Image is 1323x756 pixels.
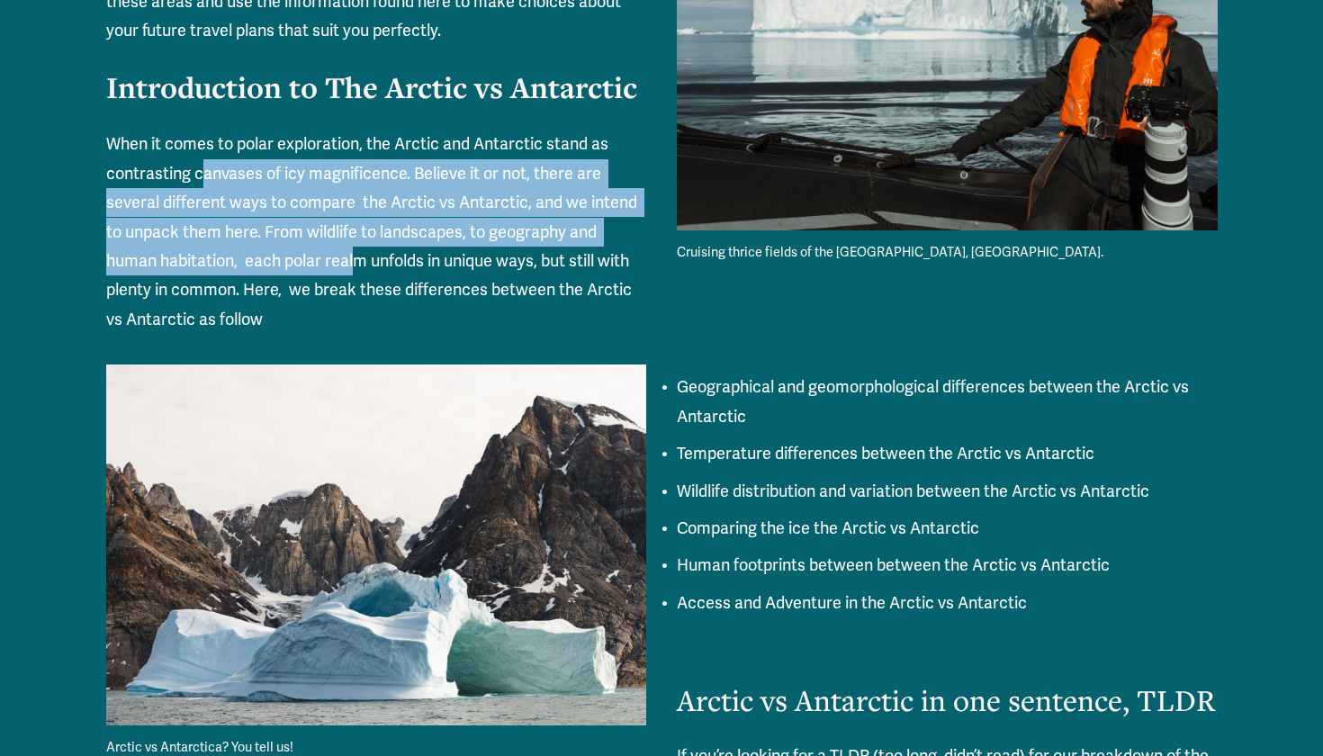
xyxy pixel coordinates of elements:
p: Human footprints between between the Arctic vs Antarctic [142,551,1218,580]
p: Geographical and geomorphological differences between the Arctic vs Antarctic [142,373,1218,431]
p: Access and Adventure in the Arctic vs Antarctic [142,589,1218,617]
p: Wildlife distribution and variation between the Arctic vs Antarctic [142,477,1218,506]
strong: Introduction to The Arctic vs Antarctic [106,67,637,107]
p: Cruising thrice fields of the [GEOGRAPHIC_DATA], [GEOGRAPHIC_DATA]. [677,241,1218,265]
h2: Arctic vs Antarctic in one sentence, TLDR [106,639,1218,720]
p: Comparing the ice the Arctic vs Antarctic [142,514,1218,543]
p: When it comes to polar exploration, the Arctic and Antarctic stand as contrasting canvases of icy... [106,130,1218,334]
p: Temperature differences between the Arctic vs Antarctic [142,439,1218,468]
